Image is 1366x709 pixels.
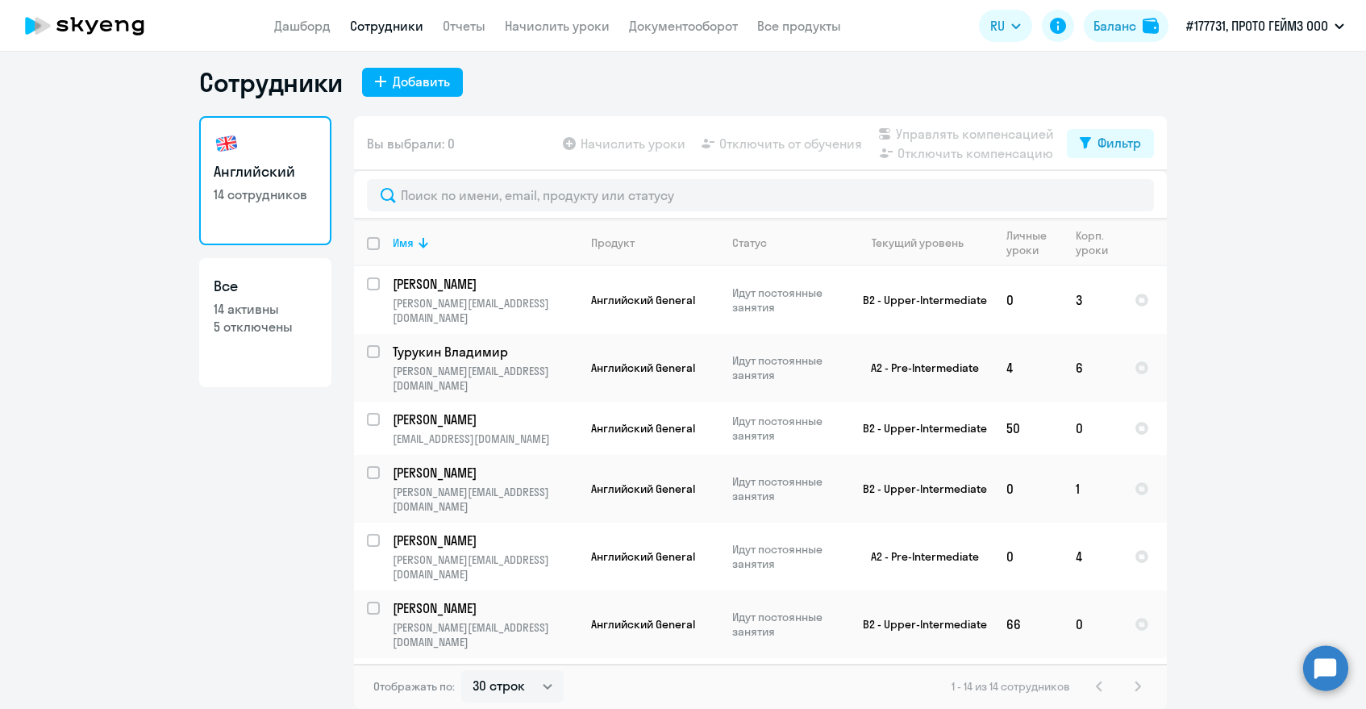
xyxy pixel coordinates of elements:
[393,464,575,482] p: [PERSON_NAME]
[199,258,331,387] a: Все14 активны5 отключены
[1063,334,1122,402] td: 6
[732,474,843,503] p: Идут постоянные занятия
[591,549,695,564] span: Английский General
[629,18,738,34] a: Документооборот
[591,361,695,375] span: Английский General
[732,542,843,571] p: Идут постоянные занятия
[872,236,964,250] div: Текущий уровень
[732,610,843,639] p: Идут постоянные занятия
[393,532,575,549] p: [PERSON_NAME]
[367,134,455,153] span: Вы выбрали: 0
[1006,228,1052,257] div: Личные уроки
[843,455,993,523] td: B2 - Upper-Intermediate
[393,599,575,617] p: [PERSON_NAME]
[393,275,577,293] a: [PERSON_NAME]
[393,343,575,361] p: Турукин Владимир
[505,18,610,34] a: Начислить уроки
[1076,228,1110,257] div: Корп. уроки
[393,620,577,649] p: [PERSON_NAME][EMAIL_ADDRESS][DOMAIN_NAME]
[393,532,577,549] a: [PERSON_NAME]
[1063,523,1122,590] td: 4
[393,411,577,428] a: [PERSON_NAME]
[732,286,843,315] p: Идут постоянные занятия
[843,266,993,334] td: B2 - Upper-Intermediate
[993,266,1063,334] td: 0
[199,116,331,245] a: Английский14 сотрудников
[843,523,993,590] td: A2 - Pre-Intermediate
[393,599,577,617] a: [PERSON_NAME]
[393,364,577,393] p: [PERSON_NAME][EMAIL_ADDRESS][DOMAIN_NAME]
[393,236,577,250] div: Имя
[1063,402,1122,455] td: 0
[732,353,843,382] p: Идут постоянные занятия
[591,482,695,496] span: Английский General
[856,236,993,250] div: Текущий уровень
[443,18,485,34] a: Отчеты
[843,402,993,455] td: B2 - Upper-Intermediate
[1178,6,1352,45] button: #177731, ПРОТО ГЕЙМЗ ООО
[214,276,317,297] h3: Все
[274,18,331,34] a: Дашборд
[214,131,239,156] img: english
[393,411,575,428] p: [PERSON_NAME]
[591,421,695,436] span: Английский General
[732,236,767,250] div: Статус
[591,617,695,632] span: Английский General
[367,179,1154,211] input: Поиск по имени, email, продукту или статусу
[362,68,463,97] button: Добавить
[1067,129,1154,158] button: Фильтр
[1063,266,1122,334] td: 3
[1093,16,1136,35] div: Баланс
[350,18,423,34] a: Сотрудники
[393,485,577,514] p: [PERSON_NAME][EMAIL_ADDRESS][DOMAIN_NAME]
[393,432,577,446] p: [EMAIL_ADDRESS][DOMAIN_NAME]
[214,318,317,336] p: 5 отключены
[1097,133,1141,152] div: Фильтр
[214,161,317,182] h3: Английский
[990,16,1005,35] span: RU
[393,553,577,582] p: [PERSON_NAME][EMAIL_ADDRESS][DOMAIN_NAME]
[993,523,1063,590] td: 0
[1076,228,1121,257] div: Корп. уроки
[993,402,1063,455] td: 50
[393,343,577,361] a: Турукин Владимир
[843,590,993,658] td: B2 - Upper-Intermediate
[373,679,455,694] span: Отображать по:
[1143,18,1159,34] img: balance
[993,590,1063,658] td: 66
[591,293,695,307] span: Английский General
[591,236,718,250] div: Продукт
[979,10,1032,42] button: RU
[1084,10,1168,42] button: Балансbalance
[1006,228,1062,257] div: Личные уроки
[591,236,635,250] div: Продукт
[393,296,577,325] p: [PERSON_NAME][EMAIL_ADDRESS][DOMAIN_NAME]
[1063,590,1122,658] td: 0
[393,72,450,91] div: Добавить
[393,275,575,293] p: [PERSON_NAME]
[393,464,577,482] a: [PERSON_NAME]
[1186,16,1328,35] p: #177731, ПРОТО ГЕЙМЗ ООО
[199,66,343,98] h1: Сотрудники
[732,236,843,250] div: Статус
[952,679,1070,694] span: 1 - 14 из 14 сотрудников
[732,414,843,443] p: Идут постоянные занятия
[214,186,317,203] p: 14 сотрудников
[993,334,1063,402] td: 4
[214,300,317,318] p: 14 активны
[843,334,993,402] td: A2 - Pre-Intermediate
[1063,455,1122,523] td: 1
[757,18,841,34] a: Все продукты
[393,236,414,250] div: Имя
[993,455,1063,523] td: 0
